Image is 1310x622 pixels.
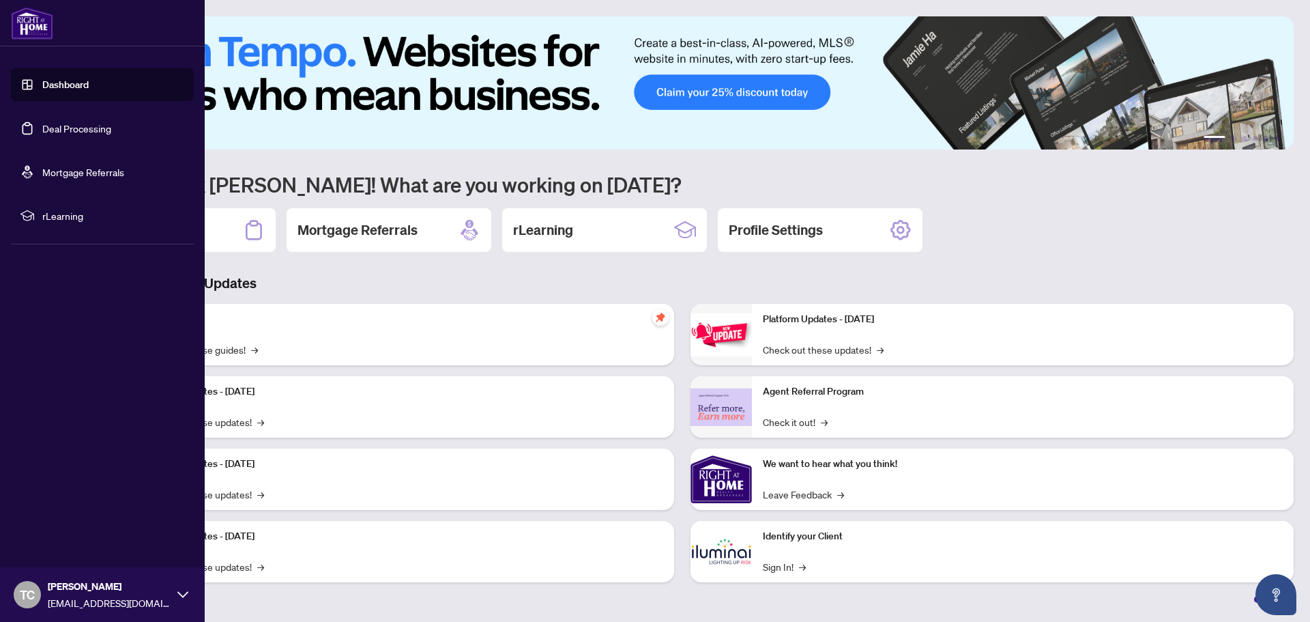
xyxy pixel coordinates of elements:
span: → [821,414,828,429]
span: → [251,342,258,357]
span: [EMAIL_ADDRESS][DOMAIN_NAME] [48,595,171,610]
button: Open asap [1255,574,1296,615]
img: logo [11,7,53,40]
span: → [257,414,264,429]
h2: rLearning [513,221,573,240]
img: Platform Updates - June 23, 2025 [690,313,752,356]
h3: Brokerage & Industry Updates [71,274,1294,293]
button: 3 [1242,136,1247,141]
button: 1 [1204,136,1225,141]
p: Agent Referral Program [763,384,1283,399]
p: Platform Updates - [DATE] [143,457,663,472]
a: Check it out!→ [763,414,828,429]
span: → [257,487,264,502]
p: We want to hear what you think! [763,457,1283,472]
a: Leave Feedback→ [763,487,844,502]
span: → [877,342,884,357]
img: We want to hear what you think! [690,449,752,510]
span: TC [20,585,35,604]
img: Agent Referral Program [690,388,752,426]
a: Sign In!→ [763,559,806,574]
button: 2 [1231,136,1236,141]
img: Slide 0 [71,16,1294,150]
button: 4 [1253,136,1258,141]
p: Identify your Client [763,529,1283,544]
h1: Welcome back [PERSON_NAME]! What are you working on [DATE]? [71,171,1294,197]
h2: Profile Settings [729,221,823,240]
p: Platform Updates - [DATE] [763,312,1283,327]
a: Dashboard [42,79,89,91]
button: 6 [1275,136,1280,141]
a: Deal Processing [42,122,111,135]
a: Check out these updates!→ [763,342,884,357]
p: Platform Updates - [DATE] [143,529,663,544]
span: → [799,559,806,574]
span: rLearning [42,208,184,223]
img: Identify your Client [690,521,752,582]
button: 5 [1264,136,1269,141]
a: Mortgage Referrals [42,166,124,178]
h2: Mortgage Referrals [297,221,418,240]
p: Platform Updates - [DATE] [143,384,663,399]
span: pushpin [652,309,669,326]
span: → [257,559,264,574]
span: [PERSON_NAME] [48,579,171,594]
span: → [837,487,844,502]
p: Self-Help [143,312,663,327]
